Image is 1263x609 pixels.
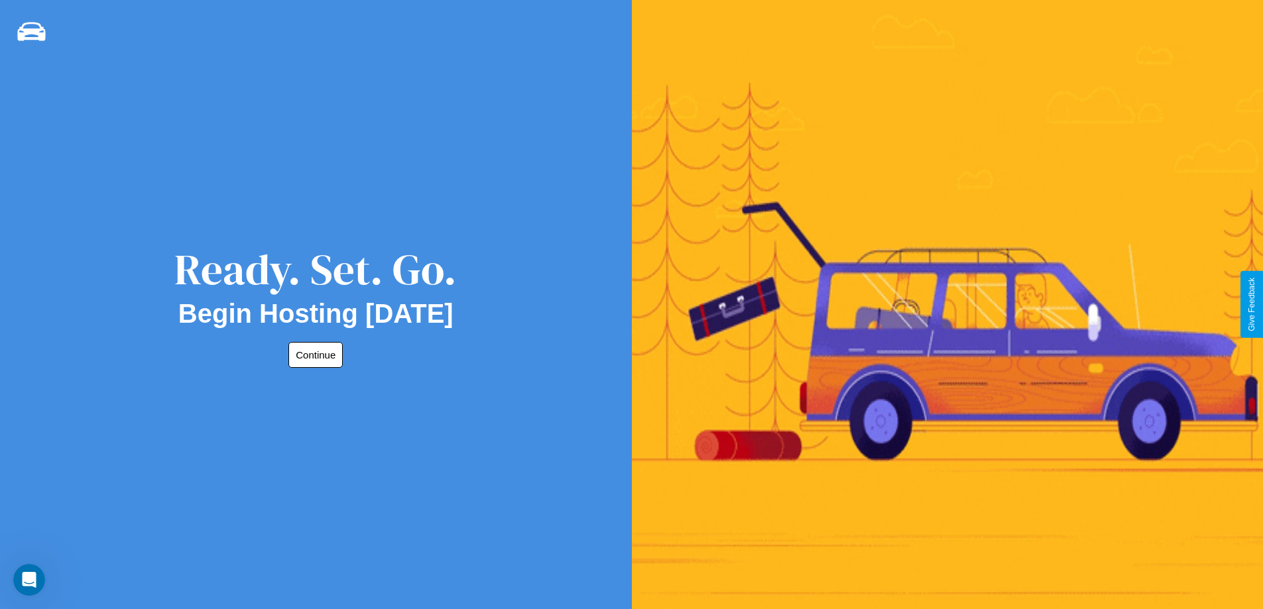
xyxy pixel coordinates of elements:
[178,299,453,329] h2: Begin Hosting [DATE]
[1247,278,1256,331] div: Give Feedback
[174,240,457,299] div: Ready. Set. Go.
[13,564,45,596] iframe: Intercom live chat
[288,342,343,368] button: Continue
